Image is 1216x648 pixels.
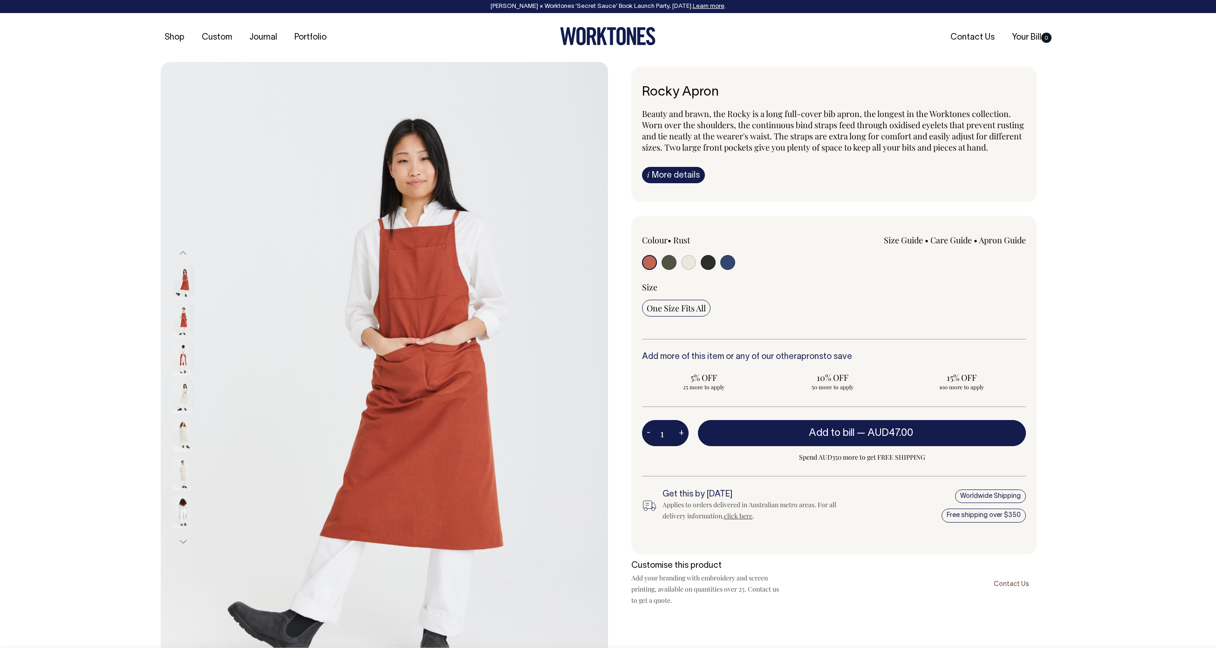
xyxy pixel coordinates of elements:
a: click here [724,511,752,520]
a: Apron Guide [979,234,1026,246]
span: Add to bill [809,428,854,438]
a: Portfolio [291,30,330,45]
a: aprons [797,353,823,361]
a: Care Guide [930,234,972,246]
span: 5% OFF [647,372,761,383]
p: Add your branding with embroidery and screen printing, available on quantities over 25. Contact u... [631,572,780,606]
img: rust [173,305,194,338]
h6: Add more of this item or any of our other to save [642,352,1026,362]
img: rust [173,267,194,299]
img: natural [173,381,194,414]
img: natural [173,420,194,452]
span: — [857,428,915,438]
span: 50 more to apply [776,383,890,391]
button: - [642,424,655,442]
h1: Rocky Apron [642,85,1026,100]
div: Size [642,282,1026,293]
a: Your Bill0 [1008,30,1055,45]
div: Colour [642,234,796,246]
h6: Get this by [DATE] [663,490,852,499]
a: Learn more [693,4,724,9]
div: [PERSON_NAME] × Worktones ‘Secret Sauce’ Book Launch Party, [DATE]. . [9,3,1207,10]
label: Rust [673,234,690,246]
span: 10% OFF [776,372,890,383]
span: AUD47.00 [868,428,913,438]
span: 0 [1041,33,1052,43]
div: Applies to orders delivered in Australian metro areas. For all delivery information, . [663,499,852,522]
button: + [674,424,689,442]
span: 25 more to apply [647,383,761,391]
h6: Customise this product [631,561,780,571]
img: rust [173,343,194,376]
span: 15% OFF [904,372,1018,383]
input: 15% OFF 100 more to apply [900,369,1023,393]
a: Contact Us [986,572,1037,594]
span: i [647,170,649,179]
span: • [925,234,929,246]
img: natural [173,496,194,529]
a: Size Guide [884,234,923,246]
button: Previous [176,243,190,264]
span: One Size Fits All [647,303,706,314]
a: Shop [161,30,188,45]
button: Add to bill —AUD47.00 [698,420,1026,446]
img: natural [173,458,194,490]
span: Beauty and brawn, the Rocky is a long full-cover bib apron, the longest in the Worktones collecti... [642,108,1024,153]
a: Custom [198,30,236,45]
input: One Size Fits All [642,300,710,317]
a: Journal [246,30,281,45]
input: 5% OFF 25 more to apply [642,369,765,393]
span: 100 more to apply [904,383,1018,391]
span: • [974,234,977,246]
a: iMore details [642,167,705,183]
span: • [668,234,671,246]
span: Spend AUD350 more to get FREE SHIPPING [698,452,1026,463]
button: Next [176,531,190,552]
a: Contact Us [947,30,998,45]
input: 10% OFF 50 more to apply [771,369,895,393]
